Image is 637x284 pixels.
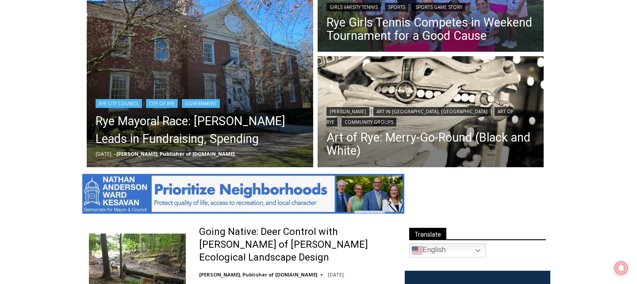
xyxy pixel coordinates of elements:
a: [PERSON_NAME], Publisher of [DOMAIN_NAME] [116,150,234,157]
h4: [PERSON_NAME] Read Sanctuary Fall Fest: [DATE] [7,89,118,109]
div: Co-sponsored by Westchester County Parks [93,26,128,73]
a: Read More Art of Rye: Merry-Go-Round (Black and White) [318,56,544,169]
a: Rye Girls Tennis Competes in Weekend Tournament for a Good Cause [326,16,535,42]
div: 6 [104,75,107,84]
a: Art in [GEOGRAPHIC_DATA], [GEOGRAPHIC_DATA] [373,107,491,116]
a: [PERSON_NAME], Publisher of [DOMAIN_NAME] [199,271,317,278]
a: [PERSON_NAME] [326,107,369,116]
div: / [99,75,101,84]
div: | | [326,1,535,12]
a: City of Rye [146,99,178,108]
a: Girls Varsity Tennis [326,3,381,12]
a: Sports [385,3,408,12]
a: Art of Rye [326,107,513,127]
div: 1 [93,75,97,84]
a: Going Native: Deer Control with [PERSON_NAME] of [PERSON_NAME] Ecological Landscape Design [199,226,393,264]
div: | | [96,97,304,108]
a: Rye Mayoral Race: [PERSON_NAME] Leads in Fundraising, Spending [96,112,304,148]
div: "At the 10am stand-up meeting, each intern gets a chance to take [PERSON_NAME] and the other inte... [223,0,418,86]
span: – [114,150,116,157]
a: Community Groups [342,118,396,127]
span: Intern @ [DOMAIN_NAME] [231,88,410,108]
a: Sports Game Story [412,3,465,12]
a: Art of Rye: Merry-Go-Round (Black and White) [326,131,535,157]
a: Rye City Council [96,99,142,108]
a: [PERSON_NAME] Read Sanctuary Fall Fest: [DATE] [0,88,132,110]
img: s_800_29ca6ca9-f6cc-433c-a631-14f6620ca39b.jpeg [0,0,88,88]
img: en [412,245,422,256]
div: | | | [326,105,535,127]
img: [PHOTO: Merry-Go-Round (Black and White). Lights blur in the background as the horses spin. By Jo... [318,56,544,169]
time: [DATE] [328,271,344,278]
time: [DATE] [96,150,111,157]
a: English [409,243,486,257]
a: Government [182,99,220,108]
span: Translate [409,228,446,240]
a: Intern @ [DOMAIN_NAME] [213,86,429,110]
